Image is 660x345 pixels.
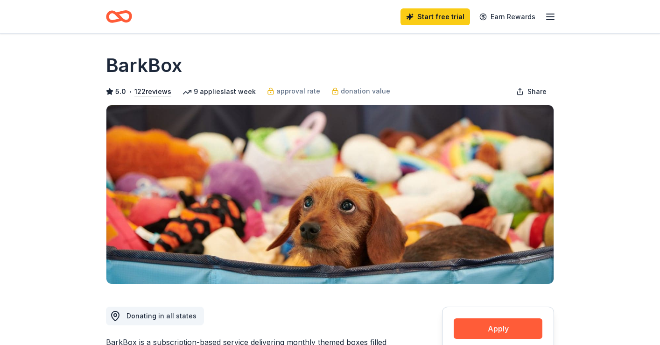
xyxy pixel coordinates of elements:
[267,86,320,97] a: approval rate
[527,86,547,97] span: Share
[106,6,132,28] a: Home
[331,86,390,97] a: donation value
[276,86,320,97] span: approval rate
[106,52,182,79] h1: BarkBox
[341,86,390,97] span: donation value
[126,312,197,320] span: Donating in all states
[454,318,542,339] button: Apply
[106,105,554,284] img: Image for BarkBox
[183,86,256,97] div: 9 applies last week
[134,86,171,97] button: 122reviews
[115,86,126,97] span: 5.0
[474,8,541,25] a: Earn Rewards
[509,82,554,101] button: Share
[400,8,470,25] a: Start free trial
[129,88,132,95] span: •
